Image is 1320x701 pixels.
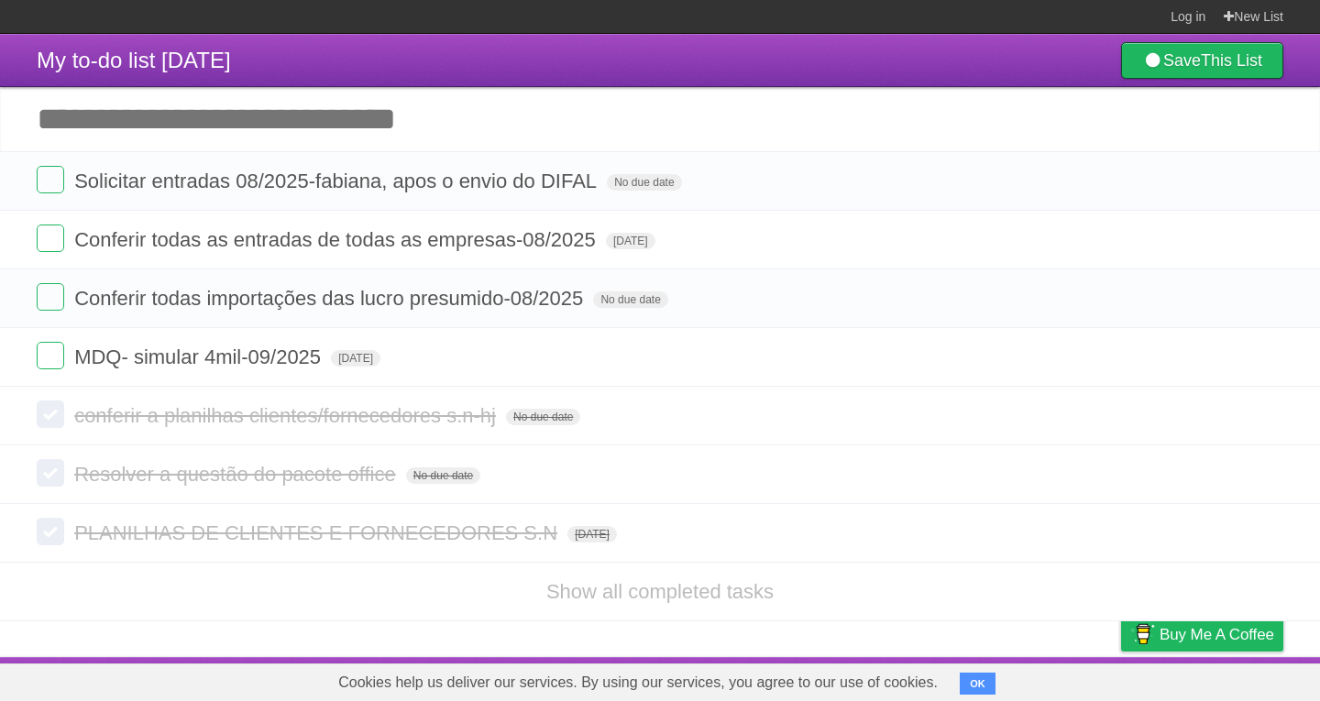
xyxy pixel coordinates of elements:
[406,467,480,484] span: No due date
[1097,662,1145,696] a: Privacy
[74,287,588,310] span: Conferir todas importações das lucro presumido-08/2025
[37,225,64,252] label: Done
[74,345,325,368] span: MDQ- simular 4mil-09/2025
[1121,42,1283,79] a: SaveThis List
[1160,619,1274,651] span: Buy me a coffee
[593,291,667,308] span: No due date
[74,228,600,251] span: Conferir todas as entradas de todas as empresas-08/2025
[938,662,1012,696] a: Developers
[506,409,580,425] span: No due date
[877,662,916,696] a: About
[74,170,601,192] span: Solicitar entradas 08/2025-fabiana, apos o envio do DIFAL
[37,283,64,311] label: Done
[37,48,231,72] span: My to-do list [DATE]
[320,664,956,701] span: Cookies help us deliver our services. By using our services, you agree to our use of cookies.
[37,459,64,487] label: Done
[37,518,64,545] label: Done
[606,233,655,249] span: [DATE]
[1201,51,1262,70] b: This List
[1121,618,1283,652] a: Buy me a coffee
[74,404,500,427] span: conferir a planilhas clientes/fornecedores s.n-hj
[1130,619,1155,650] img: Buy me a coffee
[37,342,64,369] label: Done
[1035,662,1075,696] a: Terms
[607,174,681,191] span: No due date
[1168,662,1283,696] a: Suggest a feature
[960,673,995,695] button: OK
[74,463,401,486] span: Resolver a questão do pacote office
[74,521,562,544] span: PLANILHAS DE CLIENTES E FORNECEDORES S.N
[567,526,617,542] span: [DATE]
[331,350,380,367] span: [DATE]
[37,400,64,428] label: Done
[37,166,64,193] label: Done
[546,580,774,603] a: Show all completed tasks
